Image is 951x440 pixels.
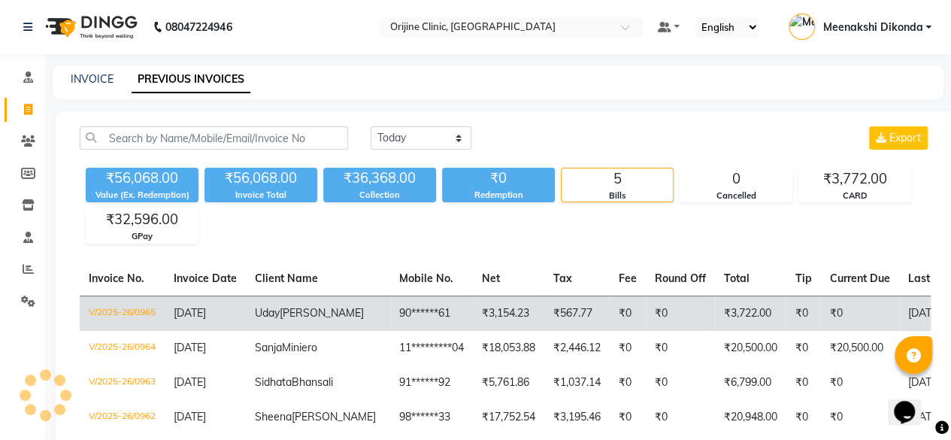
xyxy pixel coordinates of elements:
span: Meenakshi Dikonda [822,20,922,35]
span: [PERSON_NAME] [280,306,364,320]
span: [DATE] [174,306,206,320]
iframe: chat widget [888,380,936,425]
td: ₹20,500.00 [821,331,899,366]
a: INVOICE [71,72,114,86]
span: Mobile No. [399,272,453,285]
div: 0 [680,168,792,190]
img: logo [38,6,141,48]
div: ₹0 [442,168,555,189]
span: Fee [619,272,637,285]
img: Meenakshi Dikonda [789,14,815,40]
td: ₹0 [786,296,821,331]
td: ₹0 [786,331,821,366]
td: ₹0 [821,366,899,400]
span: Net [482,272,500,285]
div: Value (Ex. Redemption) [86,189,198,202]
td: ₹0 [786,400,821,435]
span: Round Off [655,272,706,285]
div: ₹36,368.00 [323,168,436,189]
td: ₹0 [786,366,821,400]
td: ₹0 [610,400,646,435]
span: [PERSON_NAME] [292,410,376,423]
td: ₹3,195.46 [544,400,610,435]
span: Tip [795,272,812,285]
td: ₹5,761.86 [473,366,544,400]
span: Total [724,272,750,285]
b: 08047224946 [165,6,232,48]
span: Miniero [282,341,317,354]
div: ₹3,772.00 [799,168,910,190]
td: ₹0 [610,331,646,366]
div: Invoice Total [204,189,317,202]
td: ₹0 [646,366,715,400]
td: V/2025-26/0963 [80,366,165,400]
button: Export [869,126,928,150]
div: Cancelled [680,190,792,202]
td: ₹0 [610,366,646,400]
div: ₹32,596.00 [86,209,198,230]
td: ₹20,948.00 [715,400,786,435]
td: ₹2,446.12 [544,331,610,366]
td: V/2025-26/0965 [80,296,165,331]
td: ₹567.77 [544,296,610,331]
td: ₹1,037.14 [544,366,610,400]
span: [DATE] [174,341,206,354]
td: ₹18,053.88 [473,331,544,366]
td: V/2025-26/0964 [80,331,165,366]
td: ₹3,722.00 [715,296,786,331]
td: ₹0 [646,400,715,435]
span: Sheena [255,410,292,423]
span: Sanja [255,341,282,354]
div: ₹56,068.00 [86,168,198,189]
span: [DATE] [174,410,206,423]
td: V/2025-26/0962 [80,400,165,435]
span: Invoice Date [174,272,237,285]
div: GPay [86,230,198,243]
td: ₹6,799.00 [715,366,786,400]
td: ₹0 [646,296,715,331]
span: Sidhata [255,375,292,389]
span: Export [889,131,921,144]
div: Redemption [442,189,555,202]
input: Search by Name/Mobile/Email/Invoice No [80,126,348,150]
span: Invoice No. [89,272,144,285]
td: ₹3,154.23 [473,296,544,331]
div: Collection [323,189,436,202]
span: Bhansali [292,375,333,389]
span: Uday [255,306,280,320]
span: [DATE] [174,375,206,389]
div: ₹56,068.00 [204,168,317,189]
div: 5 [562,168,673,190]
div: CARD [799,190,910,202]
td: ₹0 [610,296,646,331]
td: ₹0 [821,296,899,331]
span: Client Name [255,272,318,285]
td: ₹0 [646,331,715,366]
td: ₹20,500.00 [715,331,786,366]
div: Bills [562,190,673,202]
span: Tax [553,272,572,285]
td: ₹0 [821,400,899,435]
td: ₹17,752.54 [473,400,544,435]
span: Current Due [830,272,890,285]
a: PREVIOUS INVOICES [132,66,250,93]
